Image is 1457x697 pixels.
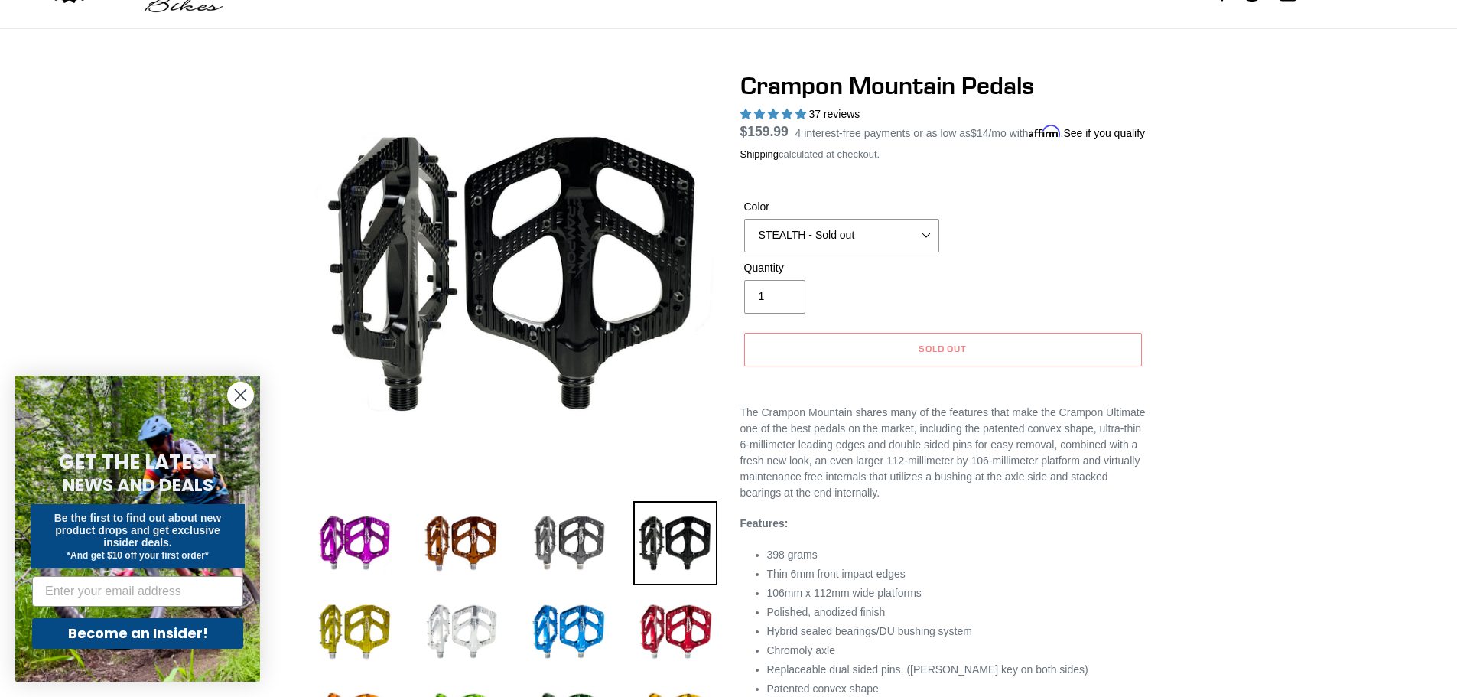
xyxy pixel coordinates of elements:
button: Sold out [744,333,1142,366]
img: Load image into Gallery viewer, gold [312,590,396,674]
h1: Crampon Mountain Pedals [740,71,1146,100]
p: 4 interest-free payments or as low as /mo with . [795,122,1146,142]
img: Load image into Gallery viewer, stealth [633,501,717,585]
img: Load image into Gallery viewer, bronze [419,501,503,585]
span: *And get $10 off your first order* [67,550,208,561]
span: Affirm [1029,125,1061,138]
img: Load image into Gallery viewer, blue [526,590,610,674]
label: Quantity [744,260,939,276]
img: Load image into Gallery viewer, red [633,590,717,674]
li: Thin 6mm front impact edges [767,566,1146,582]
li: Patented convex shape [767,681,1146,697]
img: Load image into Gallery viewer, Silver [419,590,503,674]
img: Load image into Gallery viewer, grey [526,501,610,585]
strong: Features: [740,517,789,529]
li: Hybrid sealed bearings/DU bushing system [767,624,1146,640]
img: Load image into Gallery viewer, purple [312,501,396,585]
button: Become an Insider! [32,618,243,649]
p: The Crampon Mountain shares many of the features that make the Crampon Ultimate one of the best p... [740,405,1146,501]
span: NEWS AND DEALS [63,473,213,497]
label: Color [744,199,939,215]
li: 398 grams [767,547,1146,563]
li: Replaceable dual sided pins, ([PERSON_NAME] key on both sides) [767,662,1146,678]
span: GET THE LATEST [59,448,216,476]
button: Close dialog [227,382,254,409]
div: calculated at checkout. [740,147,1146,162]
span: Sold out [919,343,968,354]
span: 4.97 stars [740,108,809,120]
li: 106mm x 112mm wide platforms [767,585,1146,601]
span: Be the first to find out about new product drops and get exclusive insider deals. [54,512,222,549]
span: 37 reviews [808,108,860,120]
a: See if you qualify - Learn more about Affirm Financing (opens in modal) [1063,127,1145,139]
li: Polished, anodized finish [767,604,1146,620]
span: $159.99 [740,124,789,139]
li: Chromoly axle [767,643,1146,659]
span: $14 [971,127,988,139]
a: Shipping [740,148,779,161]
input: Enter your email address [32,576,243,607]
